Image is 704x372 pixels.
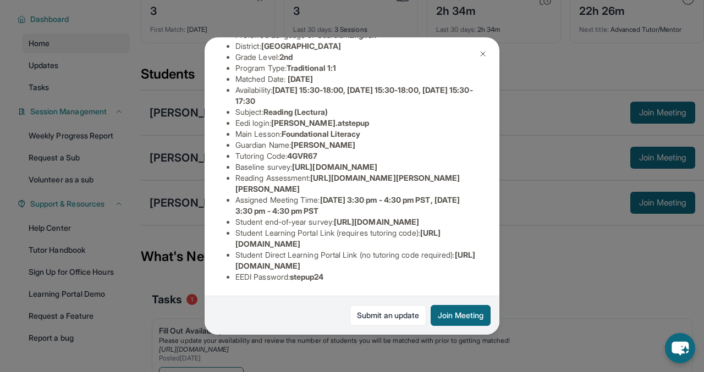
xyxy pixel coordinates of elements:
[235,129,477,140] li: Main Lesson :
[350,305,426,326] a: Submit an update
[235,162,477,173] li: Baseline survey :
[290,272,324,281] span: stepup24
[431,305,491,326] button: Join Meeting
[665,333,695,363] button: chat-button
[282,129,360,138] span: Foundational Literacy
[235,52,477,63] li: Grade Level:
[279,52,293,62] span: 2nd
[235,140,477,151] li: Guardian Name :
[235,216,477,227] li: Student end-of-year survey :
[479,49,487,58] img: Close Icon
[288,74,313,84] span: [DATE]
[235,195,460,215] span: [DATE] 3:30 pm - 4:30 pm PST, [DATE] 3:30 pm - 4:30 pm PST
[287,151,317,160] span: 4GVR67
[235,74,477,85] li: Matched Date:
[235,63,477,74] li: Program Type:
[235,85,477,107] li: Availability:
[235,195,477,216] li: Assigned Meeting Time :
[235,227,477,249] li: Student Learning Portal Link (requires tutoring code) :
[235,85,473,106] span: [DATE] 15:30-18:00, [DATE] 15:30-18:00, [DATE] 15:30-17:30
[235,118,477,129] li: Eedi login :
[235,151,477,162] li: Tutoring Code :
[261,41,341,51] span: [GEOGRAPHIC_DATA]
[235,41,477,52] li: District:
[291,140,355,149] span: [PERSON_NAME]
[235,107,477,118] li: Subject :
[235,173,460,193] span: [URL][DOMAIN_NAME][PERSON_NAME][PERSON_NAME]
[235,271,477,282] li: EEDI Password :
[271,118,370,127] span: [PERSON_NAME].atstepup
[334,217,419,226] span: [URL][DOMAIN_NAME]
[235,173,477,195] li: Reading Assessment :
[235,249,477,271] li: Student Direct Learning Portal Link (no tutoring code required) :
[263,107,328,116] span: Reading (Lectura)
[287,63,336,73] span: Traditional 1:1
[292,162,377,171] span: [URL][DOMAIN_NAME]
